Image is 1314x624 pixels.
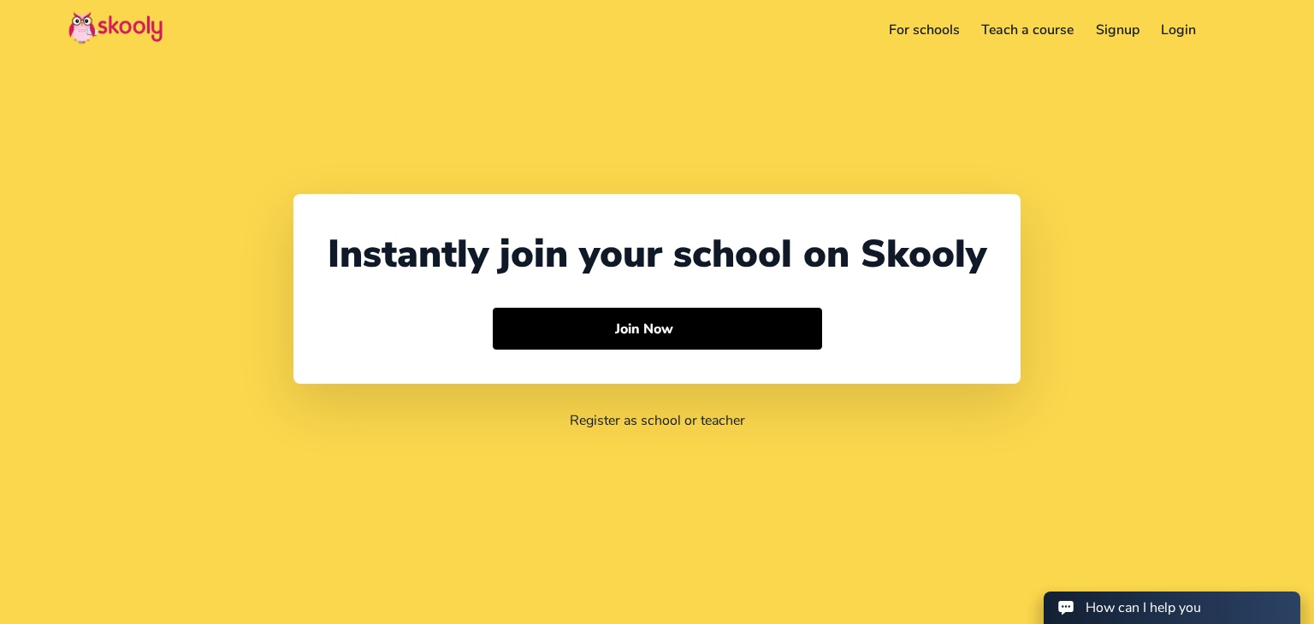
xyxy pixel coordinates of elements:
[493,308,822,350] button: Join Nowarrow forward outline
[1221,16,1246,44] button: menu outline
[878,16,971,44] a: For schools
[970,16,1085,44] a: Teach a course
[681,320,699,338] ion-icon: arrow forward outline
[328,228,986,280] div: Instantly join your school on Skooly
[570,411,745,430] a: Register as school or teacher
[1085,16,1151,44] a: Signup
[68,11,163,44] img: Skooly
[1151,16,1208,44] a: Login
